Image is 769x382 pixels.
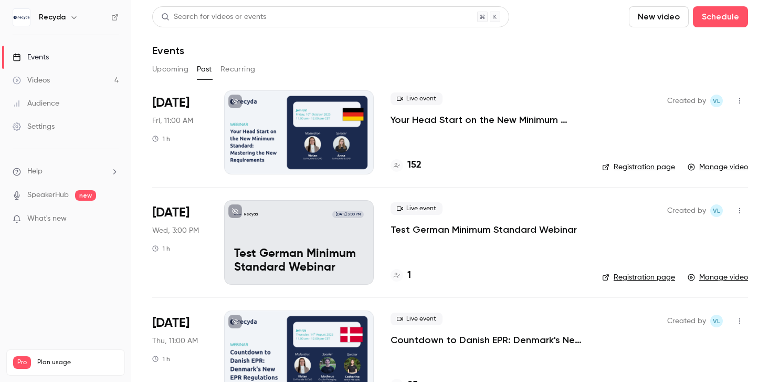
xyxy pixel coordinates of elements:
[391,202,443,215] span: Live event
[152,336,198,346] span: Thu, 11:00 AM
[152,204,189,221] span: [DATE]
[391,113,585,126] a: Your Head Start on the New Minimum Standard: Mastering the New Requirements
[152,315,189,332] span: [DATE]
[152,135,170,143] div: 1 h
[629,6,689,27] button: New video
[13,356,31,369] span: Pro
[244,212,258,217] p: Recyda
[391,92,443,105] span: Live event
[391,334,585,346] a: Countdown to Danish EPR: Denmark's New EPR Regulations Explained
[220,61,256,78] button: Recurring
[224,200,374,284] a: Test German Minimum Standard WebinarRecyda[DATE] 3:00 PMTest German Minimum Standard Webinar
[152,90,207,174] div: Oct 10 Fri, 11:00 AM (Europe/Berlin)
[391,158,422,172] a: 152
[710,95,723,107] span: Vivian Loftin
[75,190,96,201] span: new
[710,204,723,217] span: Vivian Loftin
[234,247,364,275] p: Test German Minimum Standard Webinar
[713,315,720,327] span: VL
[688,272,748,283] a: Manage video
[13,52,49,63] div: Events
[713,95,720,107] span: VL
[27,213,67,224] span: What's new
[152,225,199,236] span: Wed, 3:00 PM
[391,269,411,283] a: 1
[39,12,66,23] h6: Recyda
[391,223,577,236] a: Test German Minimum Standard Webinar
[152,44,184,57] h1: Events
[13,9,30,26] img: Recyda
[152,116,193,126] span: Fri, 11:00 AM
[152,200,207,284] div: Oct 8 Wed, 3:00 PM (Europe/Berlin)
[152,355,170,363] div: 1 h
[667,204,706,217] span: Created by
[37,358,118,367] span: Plan usage
[13,75,50,86] div: Videos
[391,313,443,325] span: Live event
[710,315,723,327] span: Vivian Loftin
[197,61,212,78] button: Past
[27,166,43,177] span: Help
[667,315,706,327] span: Created by
[713,204,720,217] span: VL
[152,244,170,253] div: 1 h
[13,98,59,109] div: Audience
[27,190,69,201] a: SpeakerHub
[13,166,119,177] li: help-dropdown-opener
[602,272,675,283] a: Registration page
[106,214,119,224] iframe: Noticeable Trigger
[602,162,675,172] a: Registration page
[161,12,266,23] div: Search for videos or events
[332,211,363,218] span: [DATE] 3:00 PM
[13,121,55,132] div: Settings
[667,95,706,107] span: Created by
[152,95,189,111] span: [DATE]
[407,158,422,172] h4: 152
[688,162,748,172] a: Manage video
[152,61,188,78] button: Upcoming
[693,6,748,27] button: Schedule
[407,269,411,283] h4: 1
